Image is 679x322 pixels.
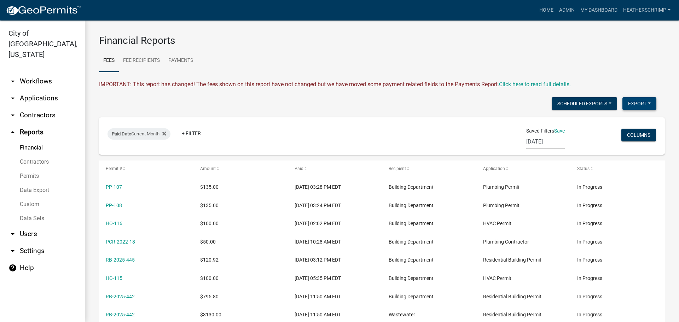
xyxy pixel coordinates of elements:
[526,127,554,135] span: Saved Filters
[200,275,219,281] span: $100.00
[106,221,122,226] a: HC-116
[99,35,665,47] h3: Financial Reports
[499,81,571,88] wm-modal-confirm: Upcoming Changes to Daily Fees Report
[99,80,665,89] div: IMPORTANT: This report has changed! The fees shown on this report have not changed but we have mo...
[106,203,122,208] a: PP-108
[295,311,375,319] div: [DATE] 11:50 AM EDT
[556,4,578,17] a: Admin
[621,129,656,141] button: Columns
[295,166,303,171] span: Paid
[200,294,219,299] span: $795.80
[554,128,565,134] a: Save
[577,239,602,245] span: In Progress
[295,201,375,210] div: [DATE] 03:24 PM EDT
[112,131,131,136] span: Paid Date
[193,160,288,177] datatable-header-cell: Amount
[8,77,17,86] i: arrow_drop_down
[389,203,434,208] span: Building Department
[295,238,375,246] div: [DATE] 10:28 AM EDT
[106,257,135,263] a: RB-2025-445
[577,221,602,226] span: In Progress
[389,294,434,299] span: Building Department
[483,221,511,226] span: HVAC Permit
[295,256,375,264] div: [DATE] 03:12 PM EDT
[106,294,135,299] a: RB-2025-442
[389,221,434,226] span: Building Department
[483,257,541,263] span: Residential Building Permit
[577,166,590,171] span: Status
[176,127,207,140] a: + Filter
[577,294,602,299] span: In Progress
[382,160,476,177] datatable-header-cell: Recipient
[476,160,571,177] datatable-header-cell: Application
[200,239,216,245] span: $50.00
[389,257,434,263] span: Building Department
[200,184,219,190] span: $135.00
[499,81,571,88] a: Click here to read full details.
[295,293,375,301] div: [DATE] 11:50 AM EDT
[108,128,170,140] div: Current Month
[200,312,221,317] span: $3130.00
[106,275,122,281] a: HC-115
[389,275,434,281] span: Building Department
[99,160,193,177] datatable-header-cell: Permit #
[577,257,602,263] span: In Progress
[200,257,219,263] span: $120.92
[483,184,520,190] span: Plumbing Permit
[483,166,505,171] span: Application
[8,128,17,136] i: arrow_drop_up
[552,97,617,110] button: Scheduled Exports
[483,203,520,208] span: Plumbing Permit
[536,4,556,17] a: Home
[577,184,602,190] span: In Progress
[164,49,197,72] a: Payments
[295,219,375,228] div: [DATE] 02:02 PM EDT
[8,264,17,272] i: help
[483,312,541,317] span: Residential Building Permit
[106,239,135,245] a: PCR-2022-18
[119,49,164,72] a: Fee Recipients
[577,203,602,208] span: In Progress
[106,312,135,317] a: RB-2025-442
[200,221,219,226] span: $100.00
[577,312,602,317] span: In Progress
[577,275,602,281] span: In Progress
[8,247,17,255] i: arrow_drop_down
[200,203,219,208] span: $135.00
[99,49,119,72] a: Fees
[389,312,415,317] span: Wastewater
[570,160,665,177] datatable-header-cell: Status
[8,230,17,238] i: arrow_drop_down
[483,294,541,299] span: Residential Building Permit
[288,160,382,177] datatable-header-cell: Paid
[578,4,620,17] a: My Dashboard
[200,166,216,171] span: Amount
[8,94,17,103] i: arrow_drop_down
[620,4,673,17] a: heatherschrimp
[483,275,511,281] span: HVAC Permit
[389,239,434,245] span: Building Department
[389,166,406,171] span: Recipient
[295,274,375,282] div: [DATE] 05:35 PM EDT
[295,183,375,191] div: [DATE] 03:28 PM EDT
[389,184,434,190] span: Building Department
[622,97,656,110] button: Export
[483,239,529,245] span: Plumbing Contractor
[106,166,122,171] span: Permit #
[106,184,122,190] a: PP-107
[8,111,17,119] i: arrow_drop_down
